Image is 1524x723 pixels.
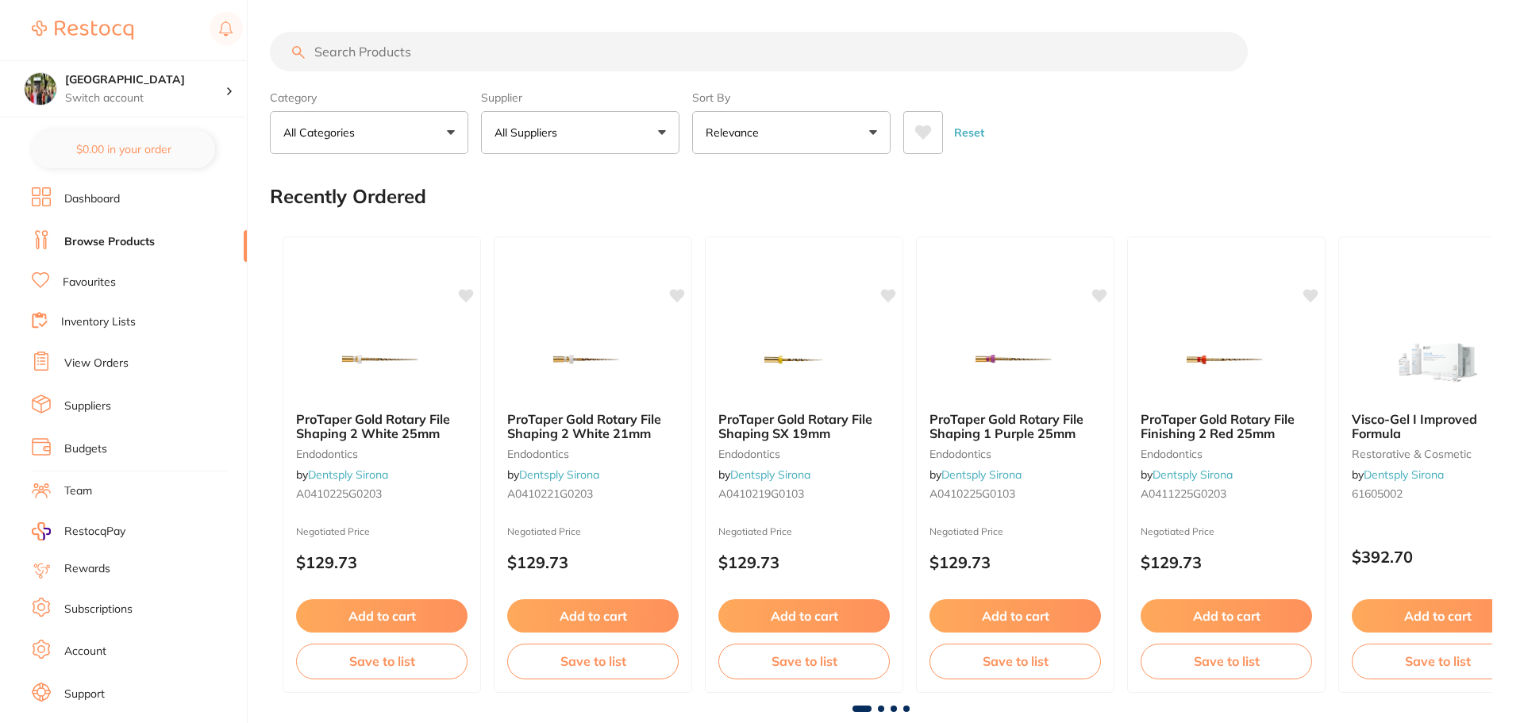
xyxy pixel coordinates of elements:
[25,73,56,105] img: Wanneroo Dental Centre
[929,553,1101,571] p: $129.73
[507,553,679,571] p: $129.73
[481,111,679,154] button: All Suppliers
[1141,487,1312,500] small: A0411225G0203
[64,441,107,457] a: Budgets
[507,448,679,460] small: endodontics
[296,599,468,633] button: Add to cart
[65,90,225,106] p: Switch account
[718,599,890,633] button: Add to cart
[929,448,1101,460] small: endodontics
[507,599,679,633] button: Add to cart
[270,186,426,208] h2: Recently Ordered
[270,111,468,154] button: All Categories
[507,412,679,441] b: ProTaper Gold Rotary File Shaping 2 White 21mm
[929,467,1022,482] span: by
[1141,599,1312,633] button: Add to cart
[296,526,468,537] small: Negotiated Price
[1352,599,1523,633] button: Add to cart
[1352,548,1523,566] p: $392.70
[1141,412,1312,441] b: ProTaper Gold Rotary File Finishing 2 Red 25mm
[296,412,468,441] b: ProTaper Gold Rotary File Shaping 2 White 25mm
[283,125,361,140] p: All Categories
[929,526,1101,537] small: Negotiated Price
[718,448,890,460] small: endodontics
[507,644,679,679] button: Save to list
[65,72,225,88] h4: Wanneroo Dental Centre
[964,320,1067,399] img: ProTaper Gold Rotary File Shaping 1 Purple 25mm
[495,125,564,140] p: All Suppliers
[32,522,125,540] a: RestocqPay
[507,487,679,500] small: A0410221G0203
[64,524,125,540] span: RestocqPay
[1153,467,1233,482] a: Dentsply Sirona
[64,191,120,207] a: Dashboard
[330,320,433,399] img: ProTaper Gold Rotary File Shaping 2 White 25mm
[64,561,110,577] a: Rewards
[1141,526,1312,537] small: Negotiated Price
[706,125,765,140] p: Relevance
[308,467,388,482] a: Dentsply Sirona
[64,234,155,250] a: Browse Products
[519,467,599,482] a: Dentsply Sirona
[929,644,1101,679] button: Save to list
[1352,487,1523,500] small: 61605002
[64,356,129,371] a: View Orders
[32,130,215,168] button: $0.00 in your order
[507,467,599,482] span: by
[929,599,1101,633] button: Add to cart
[32,21,133,40] img: Restocq Logo
[270,32,1248,71] input: Search Products
[1141,553,1312,571] p: $129.73
[64,644,106,660] a: Account
[296,487,468,500] small: A0410225G0203
[929,487,1101,500] small: A0410225G0103
[692,90,891,105] label: Sort By
[296,467,388,482] span: by
[718,553,890,571] p: $129.73
[1352,448,1523,460] small: restorative & cosmetic
[270,90,468,105] label: Category
[949,111,989,154] button: Reset
[296,553,468,571] p: $129.73
[1175,320,1278,399] img: ProTaper Gold Rotary File Finishing 2 Red 25mm
[941,467,1022,482] a: Dentsply Sirona
[296,448,468,460] small: endodontics
[296,644,468,679] button: Save to list
[1386,320,1489,399] img: Visco-Gel I Improved Formula
[1352,412,1523,441] b: Visco-Gel I Improved Formula
[64,602,133,617] a: Subscriptions
[507,526,679,537] small: Negotiated Price
[64,398,111,414] a: Suppliers
[1352,644,1523,679] button: Save to list
[63,275,116,290] a: Favourites
[929,412,1101,441] b: ProTaper Gold Rotary File Shaping 1 Purple 25mm
[752,320,856,399] img: ProTaper Gold Rotary File Shaping SX 19mm
[718,526,890,537] small: Negotiated Price
[718,644,890,679] button: Save to list
[730,467,810,482] a: Dentsply Sirona
[1364,467,1444,482] a: Dentsply Sirona
[718,467,810,482] span: by
[541,320,645,399] img: ProTaper Gold Rotary File Shaping 2 White 21mm
[718,487,890,500] small: A0410219G0103
[32,12,133,48] a: Restocq Logo
[64,483,92,499] a: Team
[61,314,136,330] a: Inventory Lists
[64,686,105,702] a: Support
[1141,467,1233,482] span: by
[1352,467,1444,482] span: by
[1141,448,1312,460] small: endodontics
[718,412,890,441] b: ProTaper Gold Rotary File Shaping SX 19mm
[32,522,51,540] img: RestocqPay
[481,90,679,105] label: Supplier
[692,111,891,154] button: Relevance
[1141,644,1312,679] button: Save to list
